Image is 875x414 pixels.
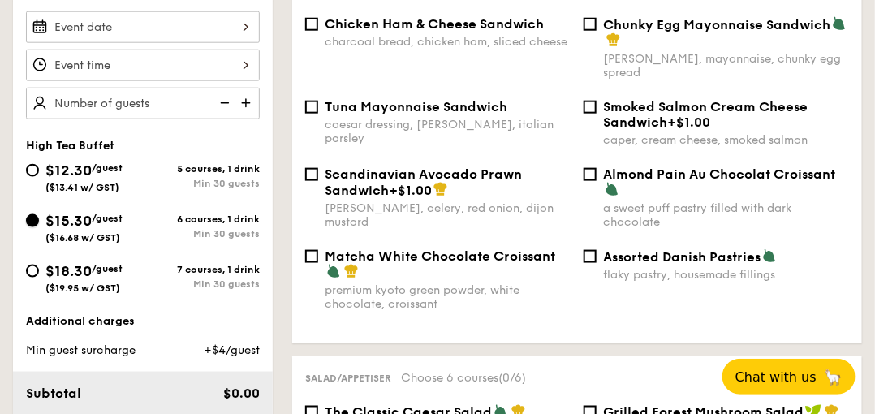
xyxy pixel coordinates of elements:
[667,114,710,130] span: +$1.00
[26,214,39,227] input: $15.30/guest($16.68 w/ GST)6 courses, 1 drinkMin 30 guests
[235,88,260,119] img: icon-add.58712e84.svg
[606,32,621,47] img: icon-chef-hat.a58ddaea.svg
[26,313,260,330] div: Additional charges
[26,164,39,177] input: $12.30/guest($13.41 w/ GST)5 courses, 1 drinkMin 30 guests
[26,265,39,278] input: $18.30/guest($19.95 w/ GST)7 courses, 1 drinkMin 30 guests
[325,283,571,311] div: premium kyoto green powder, white chocolate, croissant
[143,163,260,175] div: 5 courses, 1 drink
[204,343,260,357] span: +$4/guest
[603,17,830,32] span: Chunky Egg Mayonnaise Sandwich
[584,168,597,181] input: Almond Pain Au Chocolat Croissanta sweet puff pastry filled with dark chocolate
[603,249,761,265] span: Assorted Danish Pastries
[223,386,260,402] span: $0.00
[584,18,597,31] input: Chunky Egg Mayonnaise Sandwich[PERSON_NAME], mayonnaise, chunky egg spread
[584,101,597,114] input: Smoked Salmon Cream Cheese Sandwich+$1.00caper, cream cheese, smoked salmon
[92,263,123,274] span: /guest
[735,369,817,385] span: Chat with us
[823,368,843,386] span: 🦙
[143,228,260,239] div: Min 30 guests
[211,88,235,119] img: icon-reduce.1d2dbef1.svg
[498,371,526,385] span: (0/6)
[143,213,260,225] div: 6 courses, 1 drink
[762,248,777,263] img: icon-vegetarian.fe4039eb.svg
[325,201,571,229] div: [PERSON_NAME], celery, red onion, dijon mustard
[143,178,260,189] div: Min 30 guests
[603,133,849,147] div: caper, cream cheese, smoked salmon
[326,264,341,278] img: icon-vegetarian.fe4039eb.svg
[401,371,526,385] span: Choose 6 courses
[26,139,114,153] span: High Tea Buffet
[344,264,359,278] img: icon-chef-hat.a58ddaea.svg
[603,99,808,130] span: Smoked Salmon Cream Cheese Sandwich
[603,201,849,229] div: a sweet puff pastry filled with dark chocolate
[325,16,544,32] span: Chicken Ham & Cheese Sandwich
[26,50,260,81] input: Event time
[325,118,571,145] div: caesar dressing, [PERSON_NAME], italian parsley
[92,213,123,224] span: /guest
[143,278,260,290] div: Min 30 guests
[305,373,391,384] span: Salad/Appetiser
[45,232,120,244] span: ($16.68 w/ GST)
[143,264,260,275] div: 7 courses, 1 drink
[603,52,849,80] div: [PERSON_NAME], mayonnaise, chunky egg spread
[26,386,81,402] span: Subtotal
[305,250,318,263] input: Matcha White Chocolate Croissantpremium kyoto green powder, white chocolate, croissant
[305,18,318,31] input: Chicken Ham & Cheese Sandwichcharcoal bread, chicken ham, sliced cheese
[45,212,92,230] span: $15.30
[325,248,555,264] span: Matcha White Chocolate Croissant
[305,101,318,114] input: Tuna Mayonnaise Sandwichcaesar dressing, [PERSON_NAME], italian parsley
[722,359,856,395] button: Chat with us🦙
[45,182,119,193] span: ($13.41 w/ GST)
[325,166,522,198] span: Scandinavian Avocado Prawn Sandwich
[305,168,318,181] input: Scandinavian Avocado Prawn Sandwich+$1.00[PERSON_NAME], celery, red onion, dijon mustard
[832,16,847,31] img: icon-vegetarian.fe4039eb.svg
[603,166,835,182] span: Almond Pain Au Chocolat Croissant
[603,268,849,282] div: flaky pastry, housemade fillings
[26,11,260,43] input: Event date
[26,88,260,119] input: Number of guests
[45,282,120,294] span: ($19.95 w/ GST)
[584,250,597,263] input: Assorted Danish Pastriesflaky pastry, housemade fillings
[605,182,619,196] img: icon-vegetarian.fe4039eb.svg
[45,262,92,280] span: $18.30
[26,343,136,357] span: Min guest surcharge
[45,162,92,179] span: $12.30
[389,183,432,198] span: +$1.00
[92,162,123,174] span: /guest
[433,182,448,196] img: icon-chef-hat.a58ddaea.svg
[325,99,507,114] span: Tuna Mayonnaise Sandwich
[325,35,571,49] div: charcoal bread, chicken ham, sliced cheese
